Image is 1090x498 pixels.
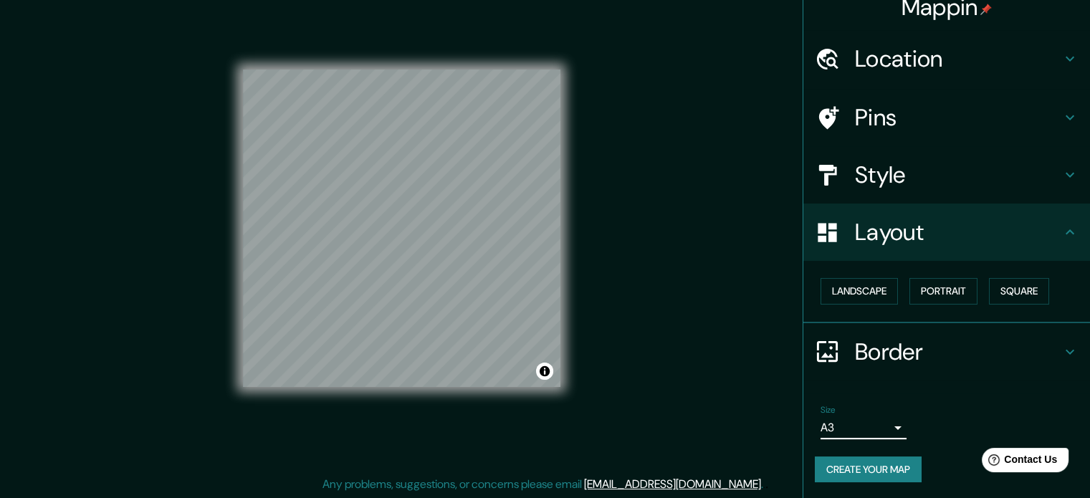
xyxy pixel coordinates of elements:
a: [EMAIL_ADDRESS][DOMAIN_NAME] [584,477,761,492]
h4: Pins [855,103,1061,132]
div: Pins [803,89,1090,146]
h4: Style [855,161,1061,189]
button: Square [989,278,1049,305]
button: Portrait [909,278,977,305]
button: Landscape [821,278,898,305]
h4: Layout [855,218,1061,246]
div: Location [803,30,1090,87]
button: Create your map [815,456,922,483]
div: A3 [821,416,907,439]
iframe: Help widget launcher [962,442,1074,482]
h4: Location [855,44,1061,73]
div: . [763,476,765,493]
h4: Border [855,337,1061,366]
div: . [765,476,768,493]
div: Border [803,323,1090,380]
button: Toggle attribution [536,363,553,380]
img: pin-icon.png [980,4,992,15]
canvas: Map [243,70,560,387]
p: Any problems, suggestions, or concerns please email . [322,476,763,493]
div: Style [803,146,1090,203]
div: Layout [803,203,1090,261]
label: Size [821,403,836,416]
